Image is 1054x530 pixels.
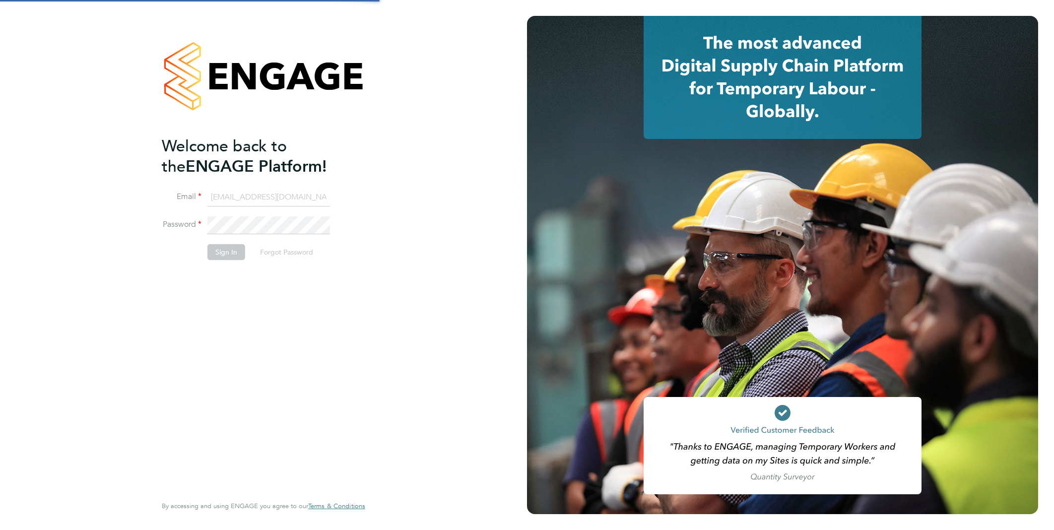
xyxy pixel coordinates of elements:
h2: ENGAGE Platform! [162,136,355,177]
button: Forgot Password [252,244,321,260]
input: Enter your work email... [207,189,330,206]
label: Password [162,219,201,230]
a: Terms & Conditions [308,502,365,510]
span: Welcome back to the [162,136,287,176]
span: By accessing and using ENGAGE you agree to our [162,502,365,510]
button: Sign In [207,244,245,260]
label: Email [162,192,201,202]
